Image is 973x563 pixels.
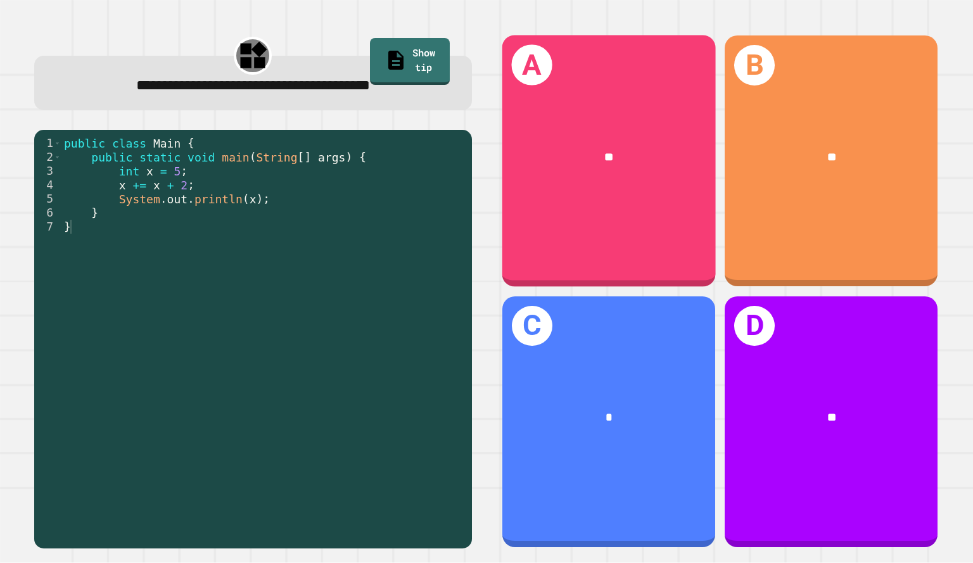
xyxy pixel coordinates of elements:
[34,164,61,178] div: 3
[34,192,61,206] div: 5
[734,45,775,85] h1: B
[34,150,61,164] div: 2
[34,136,61,150] div: 1
[34,220,61,234] div: 7
[54,150,61,164] span: Toggle code folding, rows 2 through 6
[34,206,61,220] div: 6
[54,136,61,150] span: Toggle code folding, rows 1 through 7
[34,178,61,192] div: 4
[512,44,552,85] h1: A
[734,306,775,346] h1: D
[370,38,450,85] a: Show tip
[512,306,552,346] h1: C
